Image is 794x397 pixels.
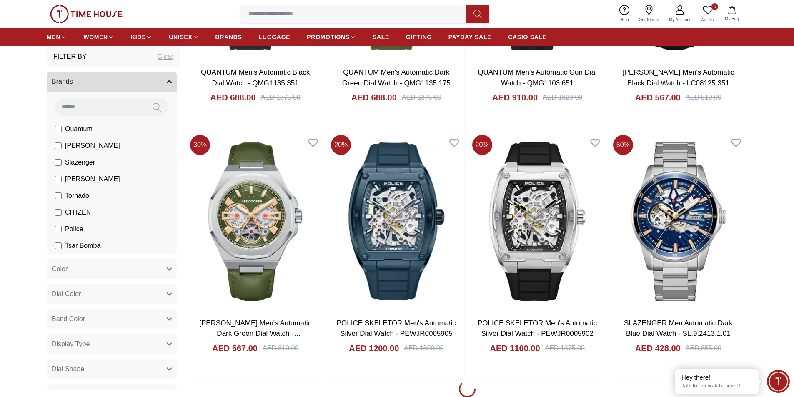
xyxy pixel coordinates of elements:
div: Clear [158,52,173,62]
div: AED 1820.00 [543,92,582,102]
span: CITIZEN [65,207,91,217]
a: QUANTUM Men's Automatic Dark Green Dial Watch - QMG1135.175 [342,68,451,87]
a: 0Wishlist [696,3,720,25]
input: Tsar Bomba [55,242,62,249]
span: Display Type [52,339,90,349]
button: Band Color [47,309,177,329]
span: UNISEX [169,33,192,41]
span: Tsar Bomba [65,241,100,251]
div: Hey there! [681,373,752,382]
h4: AED 910.00 [492,92,538,103]
a: QUANTUM Men's Automatic Gun Dial Watch - QMG1103.651 [478,68,597,87]
h4: AED 428.00 [635,342,681,354]
span: [PERSON_NAME] [65,174,120,184]
a: [PERSON_NAME] Men's Automatic Dark Green Dial Watch - LC08125.375 [199,319,311,348]
img: LEE COOPER Men's Automatic Dark Green Dial Watch - LC08125.375 [187,132,324,311]
button: Color [47,259,177,279]
a: UNISEX [169,30,198,45]
input: Tornado [55,192,62,199]
a: QUANTUM Men's Automatic Black Dial Watch - QMG1135.351 [201,68,310,87]
span: Dial Shape [52,364,84,374]
button: Dial Color [47,284,177,304]
span: 20 % [331,135,351,155]
a: POLICE SKELETOR Men's Automatic Silver Dial Watch - PEWJR0005902 [478,319,597,338]
h4: AED 688.00 [351,92,397,103]
span: Help [617,17,632,23]
h4: AED 567.00 [212,342,258,354]
span: PROMOTIONS [307,33,350,41]
input: Quantum [55,126,62,132]
span: SALE [373,33,389,41]
img: POLICE SKELETOR Men's Automatic Silver Dial Watch - PEWJR0005905 [328,132,465,311]
div: AED 855.00 [686,343,721,353]
span: 30 % [190,135,210,155]
span: Tornado [65,191,89,201]
a: MEN [47,30,67,45]
h4: AED 1200.00 [349,342,399,354]
div: AED 810.00 [263,343,298,353]
input: [PERSON_NAME] [55,176,62,182]
a: BRANDS [215,30,242,45]
span: WOMEN [83,33,108,41]
a: Our Stores [634,3,664,25]
a: CASIO SALE [508,30,547,45]
span: Quantum [65,124,93,134]
h4: AED 1100.00 [490,342,540,354]
a: WOMEN [83,30,114,45]
h4: AED 688.00 [210,92,256,103]
input: Slazenger [55,159,62,166]
a: PROMOTIONS [307,30,356,45]
span: GIFTING [406,33,432,41]
button: Display Type [47,334,177,354]
span: Slazenger [65,157,95,167]
div: Chat Widget [767,370,790,393]
a: Help [615,3,634,25]
button: My Bag [720,4,744,24]
input: [PERSON_NAME] [55,142,62,149]
span: 50 % [613,135,633,155]
span: CASIO SALE [508,33,547,41]
span: Dial Color [52,289,81,299]
h3: Filter By [53,52,87,62]
div: AED 810.00 [686,92,721,102]
button: Brands [47,72,177,92]
img: POLICE SKELETOR Men's Automatic Silver Dial Watch - PEWJR0005902 [469,132,606,311]
p: Talk to our watch expert! [681,382,752,390]
a: SLAZENGER Men Automatic Dark Blue Dial Watch - SL.9.2413.1.01 [624,319,733,338]
span: PAYDAY SALE [448,33,491,41]
button: Dial Shape [47,359,177,379]
span: BRANDS [215,33,242,41]
span: [PERSON_NAME] [65,141,120,151]
div: AED 1375.00 [261,92,301,102]
span: MEN [47,33,60,41]
img: ... [50,5,123,23]
a: GIFTING [406,30,432,45]
span: 0 [711,3,718,10]
span: My Bag [721,16,742,22]
input: Police [55,226,62,232]
span: Wishlist [697,17,718,23]
span: KIDS [131,33,146,41]
span: Brands [52,77,73,87]
div: AED 1375.00 [545,343,585,353]
span: Our Stores [636,17,662,23]
input: CITIZEN [55,209,62,216]
span: 20 % [472,135,492,155]
div: AED 1500.00 [404,343,443,353]
div: AED 1375.00 [402,92,441,102]
a: LUGGAGE [259,30,291,45]
span: Police [65,224,83,234]
a: KIDS [131,30,152,45]
span: My Account [666,17,694,23]
h4: AED 567.00 [635,92,681,103]
img: SLAZENGER Men Automatic Dark Blue Dial Watch - SL.9.2413.1.01 [610,132,747,311]
span: LUGGAGE [259,33,291,41]
a: [PERSON_NAME] Men's Automatic Black Dial Watch - LC08125.351 [622,68,734,87]
a: POLICE SKELETOR Men's Automatic Silver Dial Watch - PEWJR0005905 [337,319,456,338]
span: Color [52,264,68,274]
span: Band Color [52,314,85,324]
